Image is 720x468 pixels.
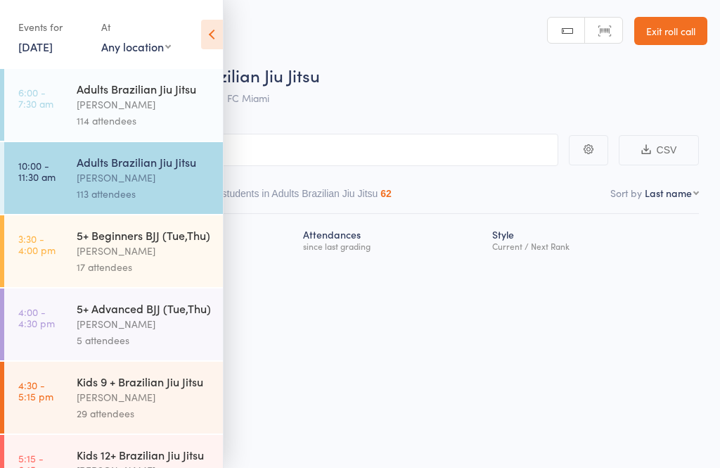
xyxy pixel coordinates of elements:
label: Sort by [610,186,642,200]
div: [PERSON_NAME] [77,243,211,259]
a: 10:00 -11:30 amAdults Brazilian Jiu Jitsu[PERSON_NAME]113 attendees [4,142,223,214]
div: Style [487,220,699,258]
time: 3:30 - 4:00 pm [18,233,56,255]
button: CSV [619,135,699,165]
a: 3:30 -4:00 pm5+ Beginners BJJ (Tue,Thu)[PERSON_NAME]17 attendees [4,215,223,287]
div: Adults Brazilian Jiu Jitsu [77,81,211,96]
div: [PERSON_NAME] [77,96,211,113]
div: 5+ Advanced BJJ (Tue,Thu) [77,301,211,316]
a: 4:00 -4:30 pm5+ Advanced BJJ (Tue,Thu)[PERSON_NAME]5 attendees [4,289,223,360]
div: Current / Next Rank [492,241,693,251]
div: At [101,15,171,39]
input: Search by name [21,134,558,166]
div: 5+ Beginners BJJ (Tue,Thu) [77,227,211,243]
a: 6:00 -7:30 amAdults Brazilian Jiu Jitsu[PERSON_NAME]114 attendees [4,69,223,141]
div: Adults Brazilian Jiu Jitsu [77,154,211,170]
div: [PERSON_NAME] [77,170,211,186]
div: Any location [101,39,171,54]
time: 6:00 - 7:30 am [18,87,53,109]
div: Last name [645,186,692,200]
div: 62 [380,188,392,199]
div: 29 attendees [77,405,211,422]
time: 4:00 - 4:30 pm [18,306,55,329]
div: since last grading [303,241,481,251]
div: 113 attendees [77,186,211,202]
div: 114 attendees [77,113,211,129]
button: Other students in Adults Brazilian Jiu Jitsu62 [195,181,392,213]
a: Exit roll call [634,17,707,45]
div: 17 attendees [77,259,211,275]
div: Kids 9 + Brazilian Jiu Jitsu [77,374,211,389]
div: Events for [18,15,87,39]
div: [PERSON_NAME] [77,316,211,332]
time: 4:30 - 5:15 pm [18,379,53,402]
span: Adults Brazilian Jiu Jitsu [139,63,320,87]
a: [DATE] [18,39,53,54]
div: Kids 12+ Brazilian Jiu Jitsu [77,447,211,462]
div: 5 attendees [77,332,211,348]
div: Atten­dances [297,220,487,258]
a: 4:30 -5:15 pmKids 9 + Brazilian Jiu Jitsu[PERSON_NAME]29 attendees [4,362,223,434]
time: 10:00 - 11:30 am [18,160,56,182]
span: FC Miami [227,91,269,105]
div: [PERSON_NAME] [77,389,211,405]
